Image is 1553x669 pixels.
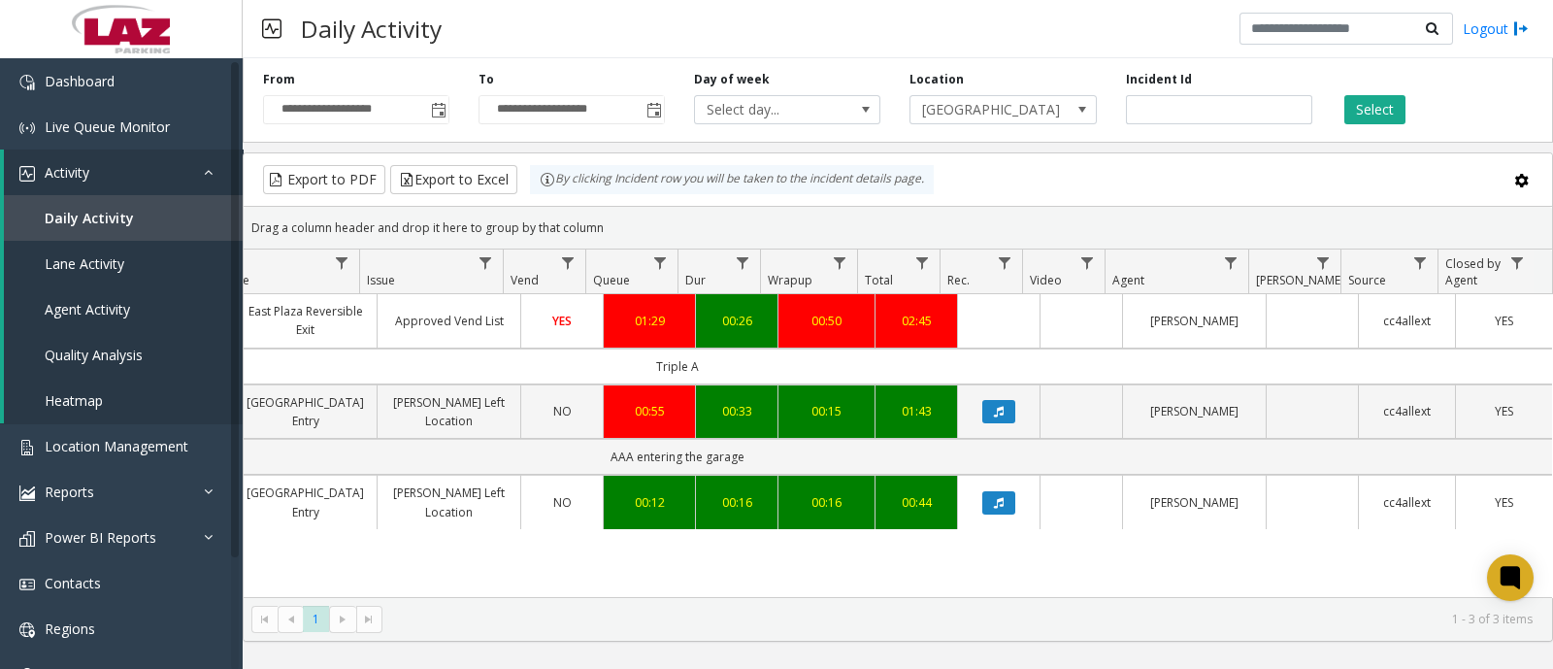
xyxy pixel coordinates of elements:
[553,403,572,419] span: NO
[909,71,964,88] label: Location
[1463,18,1529,39] a: Logout
[1256,272,1344,288] span: [PERSON_NAME]
[19,166,35,182] img: 'icon'
[19,622,35,638] img: 'icon'
[45,254,124,273] span: Lane Activity
[4,332,243,378] a: Quality Analysis
[4,150,243,195] a: Activity
[790,312,863,330] a: 00:50
[1468,312,1540,330] a: YES
[947,272,970,288] span: Rec.
[329,250,355,276] a: Lane Filter Menu
[1112,272,1144,288] span: Agent
[427,96,448,123] span: Toggle popup
[1495,313,1513,329] span: YES
[244,250,1552,597] div: Data table
[1135,312,1254,330] a: [PERSON_NAME]
[45,163,89,182] span: Activity
[244,211,1552,245] div: Drag a column header and drop it here to group by that column
[303,606,329,632] span: Page 1
[45,574,101,592] span: Contacts
[708,493,766,512] a: 00:16
[389,312,509,330] a: Approved Vend List
[827,250,853,276] a: Wrapup Filter Menu
[45,346,143,364] span: Quality Analysis
[790,402,863,420] a: 00:15
[291,5,451,52] h3: Daily Activity
[1371,312,1443,330] a: cc4allext
[1074,250,1101,276] a: Video Filter Menu
[647,250,674,276] a: Queue Filter Menu
[1135,493,1254,512] a: [PERSON_NAME]
[887,312,945,330] a: 02:45
[1218,250,1244,276] a: Agent Filter Menu
[19,485,35,501] img: 'icon'
[1371,493,1443,512] a: cc4allext
[1348,272,1386,288] span: Source
[533,402,591,420] a: NO
[730,250,756,276] a: Dur Filter Menu
[45,72,115,90] span: Dashboard
[511,272,539,288] span: Vend
[263,165,385,194] button: Export to PDF
[992,250,1018,276] a: Rec. Filter Menu
[19,440,35,455] img: 'icon'
[615,312,683,330] a: 01:29
[552,313,572,329] span: YES
[1468,493,1540,512] a: YES
[694,71,770,88] label: Day of week
[615,402,683,420] a: 00:55
[263,71,295,88] label: From
[887,402,945,420] a: 01:43
[4,241,243,286] a: Lane Activity
[473,250,499,276] a: Issue Filter Menu
[479,71,494,88] label: To
[695,96,843,123] span: Select day...
[708,402,766,420] a: 00:33
[910,96,1058,123] span: [GEOGRAPHIC_DATA]
[246,302,365,339] a: East Plaza Reversible Exit
[45,209,134,227] span: Daily Activity
[1135,402,1254,420] a: [PERSON_NAME]
[555,250,581,276] a: Vend Filter Menu
[262,5,281,52] img: pageIcon
[19,120,35,136] img: 'icon'
[19,531,35,547] img: 'icon'
[533,493,591,512] a: NO
[909,250,936,276] a: Total Filter Menu
[389,393,509,430] a: [PERSON_NAME] Left Location
[1310,250,1337,276] a: Parker Filter Menu
[708,312,766,330] a: 00:26
[1495,403,1513,419] span: YES
[1344,95,1405,124] button: Select
[865,272,893,288] span: Total
[685,272,706,288] span: Dur
[1513,18,1529,39] img: logout
[1468,402,1540,420] a: YES
[530,165,934,194] div: By clicking Incident row you will be taken to the incident details page.
[45,619,95,638] span: Regions
[790,493,863,512] a: 00:16
[394,611,1533,627] kendo-pager-info: 1 - 3 of 3 items
[246,484,365,520] a: [GEOGRAPHIC_DATA] Entry
[4,378,243,423] a: Heatmap
[19,577,35,592] img: 'icon'
[887,493,945,512] a: 00:44
[1407,250,1434,276] a: Source Filter Menu
[553,494,572,511] span: NO
[768,272,812,288] span: Wrapup
[45,300,130,318] span: Agent Activity
[1371,402,1443,420] a: cc4allext
[45,117,170,136] span: Live Queue Monitor
[615,493,683,512] div: 00:12
[45,391,103,410] span: Heatmap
